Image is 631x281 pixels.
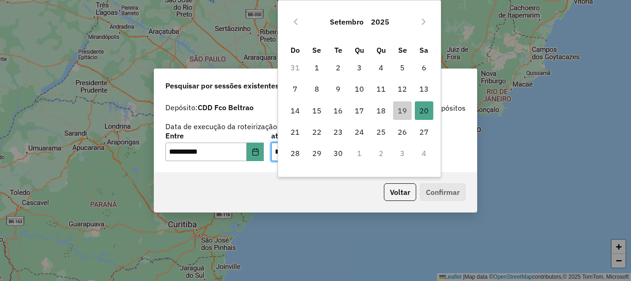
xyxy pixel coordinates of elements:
label: Entre [165,130,264,141]
label: Depósito: [165,102,254,113]
span: 1 [308,58,326,77]
strong: CDD Fco Beltrao [198,103,254,112]
td: 24 [349,121,370,143]
td: 8 [306,78,328,100]
span: 8 [308,80,326,98]
button: Choose Date [247,143,264,161]
td: 19 [392,100,413,121]
span: Te [334,45,342,55]
button: Previous Month [288,14,303,29]
td: 17 [349,100,370,121]
span: 3 [350,58,369,77]
span: 5 [393,58,412,77]
td: 18 [370,100,392,121]
td: 7 [285,78,306,100]
td: 5 [392,57,413,78]
button: Next Month [416,14,431,29]
span: 17 [350,101,369,120]
span: 27 [415,123,433,141]
span: 7 [286,80,304,98]
td: 10 [349,78,370,100]
button: Voltar [384,183,416,201]
td: 1 [349,143,370,164]
span: 20 [415,101,433,120]
td: 15 [306,100,328,121]
span: 29 [308,144,326,162]
span: 22 [308,123,326,141]
td: 14 [285,100,306,121]
span: 6 [415,58,433,77]
td: 26 [392,121,413,143]
td: 2 [328,57,349,78]
td: 28 [285,143,306,164]
td: 3 [349,57,370,78]
span: 24 [350,123,369,141]
span: 2 [329,58,347,77]
td: 4 [413,143,434,164]
td: 1 [306,57,328,78]
td: 13 [413,78,434,100]
span: 21 [286,123,304,141]
td: 3 [392,143,413,164]
td: 20 [413,100,434,121]
label: até [271,130,370,141]
td: 21 [285,121,306,143]
span: 13 [415,80,433,98]
td: 22 [306,121,328,143]
td: 27 [413,121,434,143]
td: 25 [370,121,392,143]
span: Qu [355,45,364,55]
td: 23 [328,121,349,143]
td: 12 [392,78,413,100]
span: 10 [350,80,369,98]
span: 15 [308,101,326,120]
span: 26 [393,123,412,141]
span: 12 [393,80,412,98]
td: 31 [285,57,306,78]
td: 30 [328,143,349,164]
span: 16 [329,101,347,120]
td: 4 [370,57,392,78]
span: Pesquisar por sessões existentes [165,80,279,91]
span: 25 [372,123,390,141]
span: 9 [329,80,347,98]
button: Choose Month [326,11,367,33]
td: 9 [328,78,349,100]
span: 28 [286,144,304,162]
span: 23 [329,123,347,141]
span: 30 [329,144,347,162]
td: 16 [328,100,349,121]
span: 14 [286,101,304,120]
span: Do [291,45,300,55]
span: Qu [376,45,386,55]
td: 11 [370,78,392,100]
span: Se [398,45,407,55]
span: 4 [372,58,390,77]
label: Data de execução da roteirização: [165,121,279,132]
td: 2 [370,143,392,164]
td: 29 [306,143,328,164]
button: Choose Year [367,11,393,33]
td: 6 [413,57,434,78]
span: 11 [372,80,390,98]
span: Sa [419,45,428,55]
span: 18 [372,101,390,120]
span: Se [312,45,321,55]
span: 19 [393,101,412,120]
